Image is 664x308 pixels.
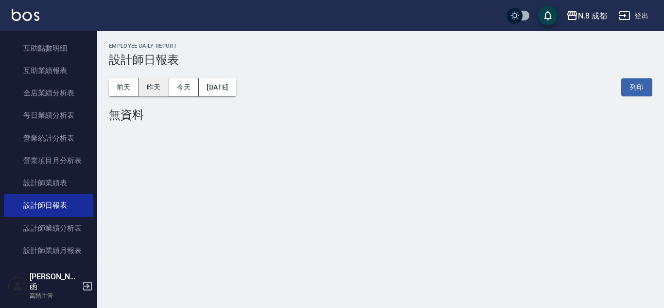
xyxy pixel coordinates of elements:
button: N.8 成都 [562,6,611,26]
a: 每日業績分析表 [4,104,93,127]
h2: Employee Daily Report [109,43,652,49]
img: Person [8,276,27,296]
a: 設計師抽成報表 [4,262,93,284]
a: 設計師業績月報表 [4,239,93,262]
div: N.8 成都 [578,10,607,22]
a: 設計師業績表 [4,172,93,194]
h5: [PERSON_NAME]函 [30,272,79,291]
a: 互助點數明細 [4,37,93,59]
button: 列印 [621,78,652,96]
div: 無資料 [109,108,652,122]
button: [DATE] [199,78,236,96]
a: 營業統計分析表 [4,127,93,149]
button: save [538,6,558,25]
a: 設計師日報表 [4,194,93,217]
a: 設計師業績分析表 [4,217,93,239]
a: 全店業績分析表 [4,82,93,104]
button: 登出 [615,7,652,25]
a: 互助業績報表 [4,59,93,82]
h3: 設計師日報表 [109,53,652,67]
button: 昨天 [139,78,169,96]
img: Logo [12,9,39,21]
button: 前天 [109,78,139,96]
p: 高階主管 [30,291,79,300]
button: 今天 [169,78,199,96]
a: 營業項目月分析表 [4,149,93,172]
